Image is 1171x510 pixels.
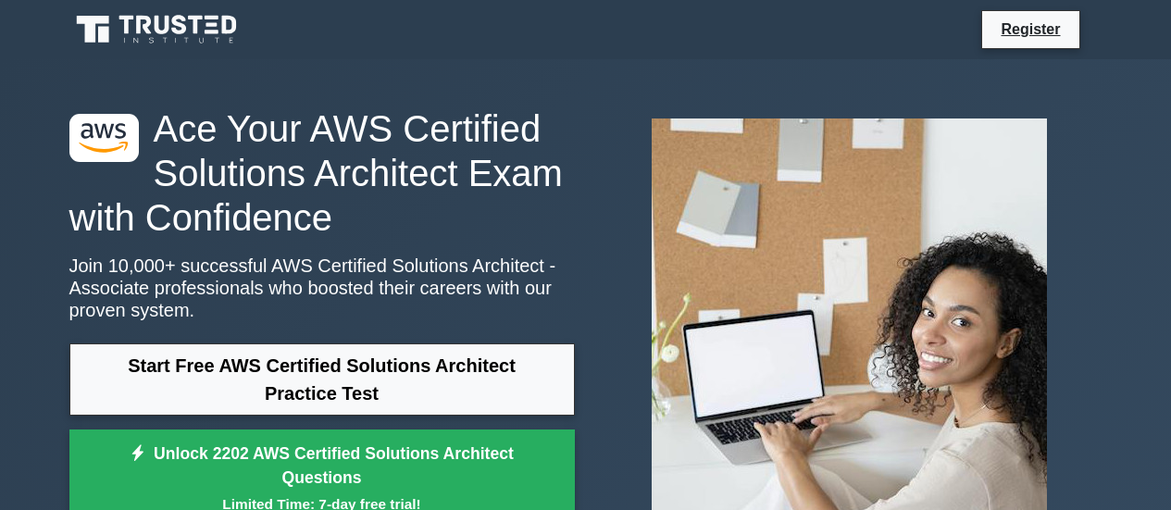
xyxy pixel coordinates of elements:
h1: Ace Your AWS Certified Solutions Architect Exam with Confidence [69,106,575,240]
a: Start Free AWS Certified Solutions Architect Practice Test [69,343,575,416]
a: Register [990,18,1071,41]
p: Join 10,000+ successful AWS Certified Solutions Architect - Associate professionals who boosted t... [69,255,575,321]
